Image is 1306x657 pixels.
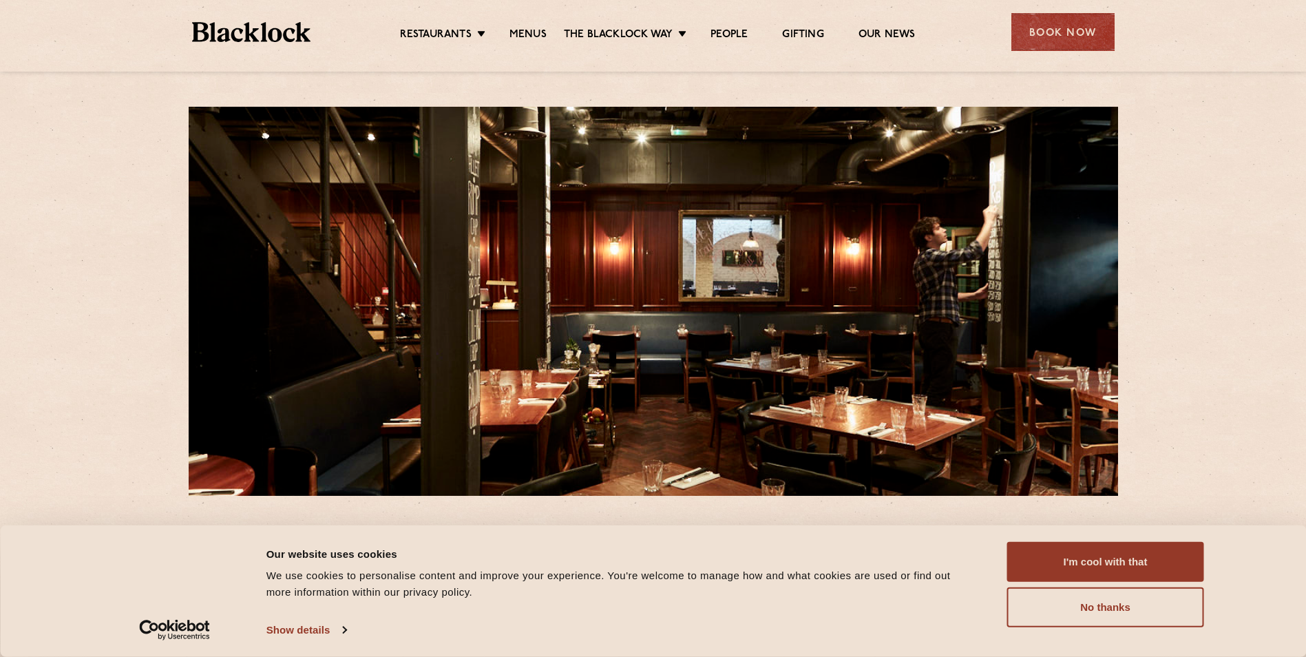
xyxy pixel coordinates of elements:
button: I'm cool with that [1007,542,1204,582]
div: We use cookies to personalise content and improve your experience. You're welcome to manage how a... [266,567,976,601]
a: People [710,28,748,43]
button: No thanks [1007,587,1204,627]
a: Restaurants [400,28,472,43]
a: Show details [266,620,346,640]
div: Our website uses cookies [266,545,976,562]
a: Our News [859,28,916,43]
a: The Blacklock Way [564,28,673,43]
a: Gifting [782,28,823,43]
a: Usercentrics Cookiebot - opens in a new window [114,620,235,640]
div: Book Now [1011,13,1115,51]
img: BL_Textured_Logo-footer-cropped.svg [192,22,311,42]
a: Menus [509,28,547,43]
